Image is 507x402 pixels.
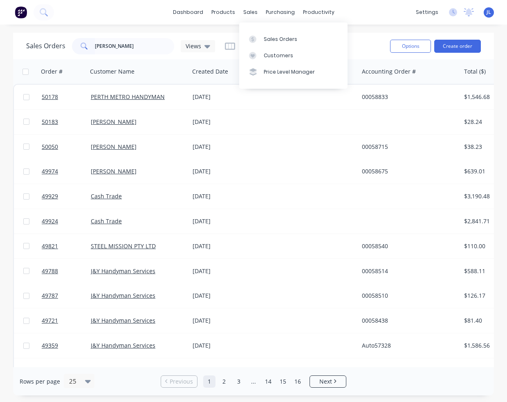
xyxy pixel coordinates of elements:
[262,375,274,388] a: Page 14
[91,366,155,374] a: J&Y Handyman Services
[170,377,193,386] span: Previous
[412,6,442,18] div: settings
[193,317,253,325] div: [DATE]
[91,292,155,299] a: J&Y Handyman Services
[193,267,253,275] div: [DATE]
[239,47,348,64] a: Customers
[390,40,431,53] button: Options
[42,341,58,350] span: 49359
[95,38,175,54] input: Search...
[292,375,304,388] a: Page 16
[42,184,91,209] a: 49929
[15,6,27,18] img: Factory
[264,36,297,43] div: Sales Orders
[299,6,339,18] div: productivity
[42,259,91,283] a: 49788
[42,292,58,300] span: 49787
[193,366,253,375] div: [DATE]
[362,341,453,350] div: Auto57328
[42,159,91,184] a: 49974
[42,217,58,225] span: 49924
[20,377,60,386] span: Rows per page
[42,135,91,159] a: 50050
[239,6,262,18] div: sales
[42,267,58,275] span: 49788
[207,6,239,18] div: products
[193,242,253,250] div: [DATE]
[26,42,65,50] h1: Sales Orders
[42,283,91,308] a: 49787
[42,234,91,258] a: 49821
[42,85,91,109] a: 50178
[193,292,253,300] div: [DATE]
[193,93,253,101] div: [DATE]
[42,167,58,175] span: 49974
[91,167,137,175] a: [PERSON_NAME]
[42,317,58,325] span: 49721
[193,167,253,175] div: [DATE]
[264,68,315,76] div: Price Level Manager
[42,308,91,333] a: 49721
[362,292,453,300] div: 00058510
[42,366,58,375] span: 49504
[91,267,155,275] a: J&Y Handyman Services
[464,67,486,76] div: Total ($)
[42,242,58,250] span: 49821
[42,93,58,101] span: 50178
[239,64,348,80] a: Price Level Manager
[247,375,260,388] a: Jump forward
[362,317,453,325] div: 00058438
[169,6,207,18] a: dashboard
[193,192,253,200] div: [DATE]
[42,209,91,234] a: 49924
[203,375,215,388] a: Page 1 is your current page
[91,192,122,200] a: Cash Trade
[42,358,91,383] a: 49504
[91,118,137,126] a: [PERSON_NAME]
[157,375,350,388] ul: Pagination
[41,67,63,76] div: Order #
[42,143,58,151] span: 50050
[42,110,91,134] a: 50183
[362,267,453,275] div: 00058514
[239,31,348,47] a: Sales Orders
[218,375,230,388] a: Page 2
[42,333,91,358] a: 49359
[362,366,453,375] div: Auto57443
[487,9,491,16] span: JL
[161,377,197,386] a: Previous page
[310,377,346,386] a: Next page
[91,341,155,349] a: J&Y Handyman Services
[90,67,135,76] div: Customer Name
[186,42,201,50] span: Views
[362,167,453,175] div: 00058675
[193,143,253,151] div: [DATE]
[319,377,332,386] span: Next
[42,118,58,126] span: 50183
[91,93,165,101] a: PERTH METRO HANDYMAN
[362,143,453,151] div: 00058715
[192,67,228,76] div: Created Date
[91,217,122,225] a: Cash Trade
[264,52,293,59] div: Customers
[91,242,156,250] a: STEEL MISSION PTY LTD
[362,242,453,250] div: 00058540
[262,6,299,18] div: purchasing
[362,93,453,101] div: 00058833
[193,118,253,126] div: [DATE]
[233,375,245,388] a: Page 3
[434,40,481,53] button: Create order
[362,67,416,76] div: Accounting Order #
[91,317,155,324] a: J&Y Handyman Services
[91,143,137,150] a: [PERSON_NAME]
[193,217,253,225] div: [DATE]
[193,341,253,350] div: [DATE]
[277,375,289,388] a: Page 15
[42,192,58,200] span: 49929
